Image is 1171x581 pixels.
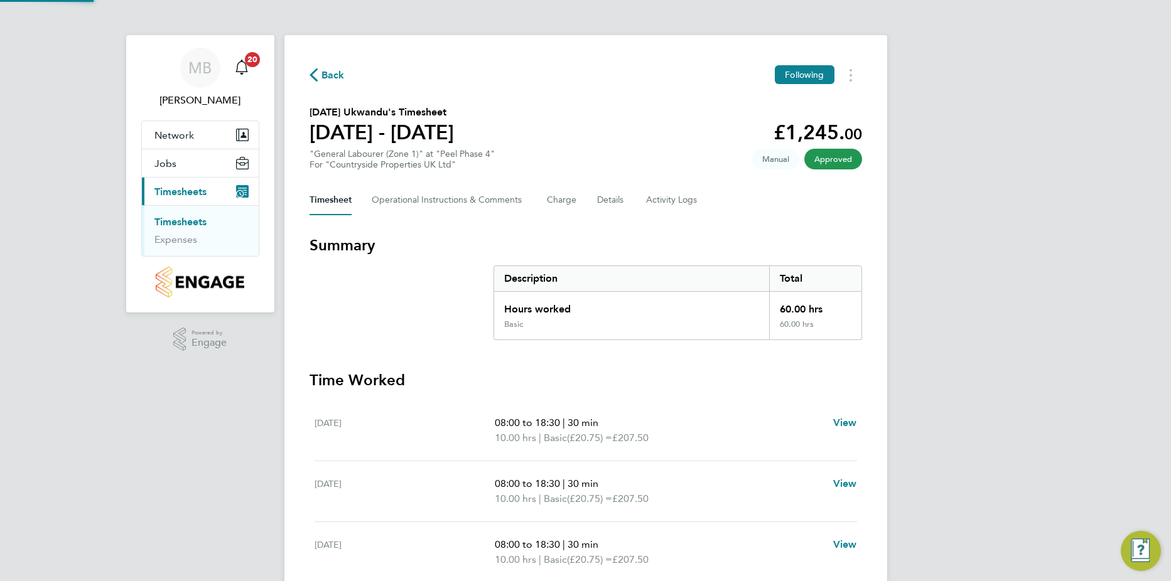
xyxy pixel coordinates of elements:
h1: [DATE] - [DATE] [310,120,454,145]
span: This timesheet was manually created. [752,149,799,169]
span: 10.00 hrs [495,553,536,565]
span: | [563,538,565,550]
span: Powered by [192,328,227,338]
button: Timesheet [310,185,352,215]
div: Total [769,266,861,291]
h3: Time Worked [310,370,862,390]
button: Timesheets [142,178,259,205]
a: 20 [229,48,254,88]
a: Powered byEngage [173,328,227,351]
span: This timesheet has been approved. [804,149,862,169]
span: View [833,477,857,489]
button: Details [597,185,626,215]
span: 10.00 hrs [495,432,536,444]
button: Timesheets Menu [839,65,862,85]
a: View [833,415,857,430]
div: [DATE] [315,415,495,445]
button: Network [142,121,259,149]
span: £207.50 [612,553,649,565]
div: "General Labourer (Zone 1)" at "Peel Phase 4" [310,149,495,170]
div: [DATE] [315,476,495,506]
div: 60.00 hrs [769,319,861,339]
button: Charge [547,185,577,215]
span: Timesheets [154,186,207,198]
app-decimal: £1,245. [774,120,862,144]
span: View [833,538,857,550]
span: | [563,477,565,489]
nav: Main navigation [126,35,274,312]
span: (£20.75) = [567,493,612,504]
a: Go to home page [141,267,259,297]
span: (£20.75) = [567,432,612,444]
span: Jobs [154,157,176,169]
span: £207.50 [612,493,649,504]
span: | [539,432,541,444]
span: 08:00 to 18:30 [495,417,560,429]
span: 30 min [568,417,598,429]
span: | [539,553,541,565]
a: MB[PERSON_NAME] [141,48,259,108]
button: Activity Logs [646,185,699,215]
h3: Summary [310,235,862,255]
span: 08:00 to 18:30 [495,538,560,550]
div: [DATE] [315,537,495,567]
div: For "Countryside Properties UK Ltd" [310,159,495,170]
span: View [833,417,857,429]
span: Basic [544,430,567,445]
div: Timesheets [142,205,259,256]
button: Jobs [142,149,259,177]
span: Basic [544,491,567,506]
span: £207.50 [612,432,649,444]
button: Operational Instructions & Comments [372,185,527,215]
span: Basic [544,552,567,567]
button: Following [775,65,834,84]
div: Description [494,266,770,291]
span: | [563,417,565,429]
span: | [539,493,541,504]
span: 30 min [568,477,598,489]
div: Summary [494,265,862,340]
button: Back [310,67,345,83]
span: Engage [192,338,227,348]
div: Basic [504,319,523,329]
button: Engage Resource Center [1121,531,1161,571]
span: 08:00 to 18:30 [495,477,560,489]
div: Hours worked [494,292,770,319]
img: countryside-properties-logo-retina.png [156,267,244,297]
div: 60.00 hrs [769,292,861,319]
span: (£20.75) = [567,553,612,565]
span: 10.00 hrs [495,493,536,504]
span: MB [188,60,212,76]
a: Expenses [154,233,197,245]
span: Mihai Balan [141,93,259,108]
span: Following [785,69,824,80]
a: View [833,537,857,552]
a: View [833,476,857,491]
span: 00 [845,125,862,143]
span: Network [154,129,194,141]
span: 20 [245,52,260,67]
h2: [DATE] Ukwandu's Timesheet [310,105,454,120]
span: 30 min [568,538,598,550]
span: Back [321,68,345,83]
a: Timesheets [154,216,207,228]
